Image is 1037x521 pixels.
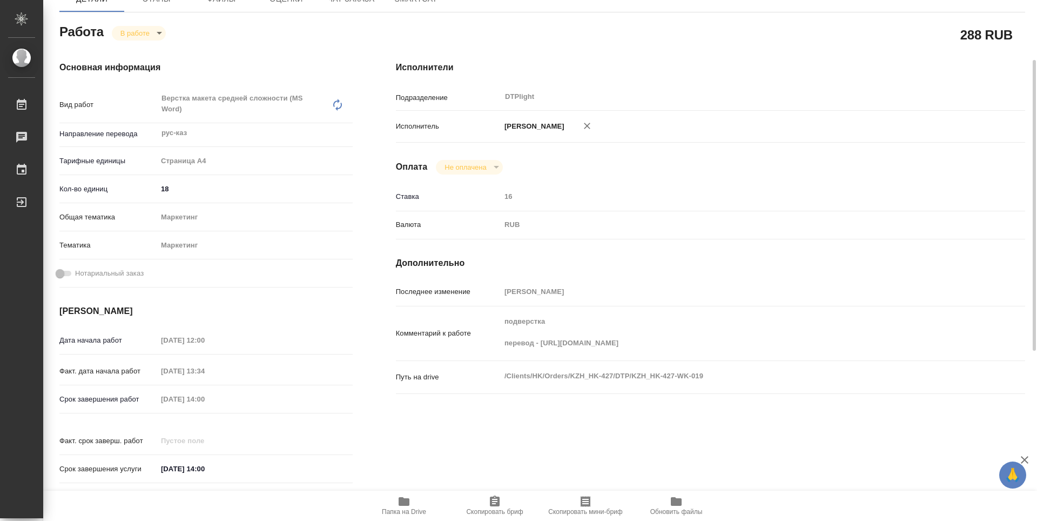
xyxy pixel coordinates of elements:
[501,189,973,204] input: Пустое поле
[501,312,973,352] textarea: подверстка перевод - [URL][DOMAIN_NAME]
[59,240,157,251] p: Тематика
[59,436,157,446] p: Факт. срок заверш. работ
[501,216,973,234] div: RUB
[59,61,353,74] h4: Основная информация
[650,508,703,516] span: Обновить файлы
[396,286,501,297] p: Последнее изменение
[960,25,1013,44] h2: 288 RUB
[75,268,144,279] span: Нотариальный заказ
[157,152,353,170] div: Страница А4
[396,257,1025,270] h4: Дополнительно
[396,219,501,230] p: Валюта
[59,212,157,223] p: Общая тематика
[449,491,540,521] button: Скопировать бриф
[1004,464,1022,486] span: 🙏
[359,491,449,521] button: Папка на Drive
[396,191,501,202] p: Ставка
[59,129,157,139] p: Направление перевода
[59,305,353,318] h4: [PERSON_NAME]
[396,328,501,339] p: Комментарий к работе
[631,491,722,521] button: Обновить файлы
[59,184,157,195] p: Кол-во единиц
[59,156,157,166] p: Тарифные единицы
[396,372,501,383] p: Путь на drive
[548,508,622,516] span: Скопировать мини-бриф
[157,332,252,348] input: Пустое поле
[501,284,973,299] input: Пустое поле
[59,366,157,377] p: Факт. дата начала работ
[157,391,252,407] input: Пустое поле
[59,99,157,110] p: Вид работ
[396,92,501,103] p: Подразделение
[540,491,631,521] button: Скопировать мини-бриф
[157,181,353,197] input: ✎ Введи что-нибудь
[59,394,157,405] p: Срок завершения работ
[157,208,353,226] div: Маркетинг
[157,461,252,477] input: ✎ Введи что-нибудь
[157,236,353,255] div: Маркетинг
[157,363,252,379] input: Пустое поле
[436,160,502,175] div: В работе
[382,508,426,516] span: Папка на Drive
[59,464,157,475] p: Срок завершения услуги
[157,433,252,449] input: Пустое поле
[396,121,501,132] p: Исполнитель
[396,61,1025,74] h4: Исполнители
[117,29,153,38] button: В работе
[501,121,564,132] p: [PERSON_NAME]
[441,163,489,172] button: Не оплачена
[59,21,104,41] h2: Работа
[999,462,1026,489] button: 🙏
[59,335,157,346] p: Дата начала работ
[112,26,166,41] div: В работе
[396,161,428,173] h4: Оплата
[575,114,599,138] button: Удалить исполнителя
[501,367,973,385] textarea: /Clients/HK/Orders/KZH_HK-427/DTP/KZH_HK-427-WK-019
[466,508,523,516] span: Скопировать бриф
